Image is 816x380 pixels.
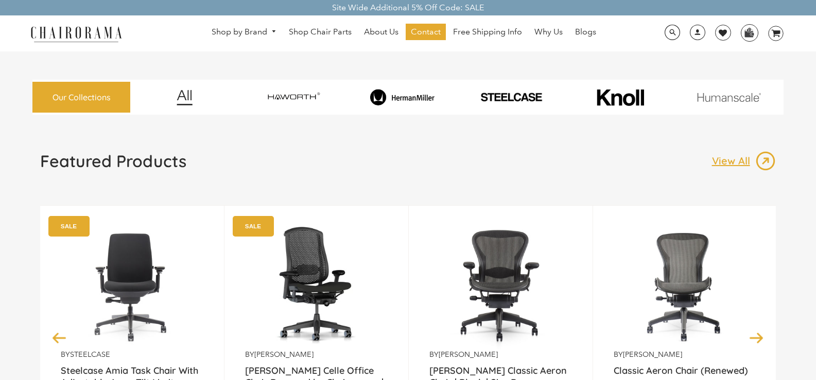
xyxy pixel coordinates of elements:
img: Classic Aeron Chair (Renewed) - chairorama [614,221,756,350]
a: Herman Miller Celle Office Chair Renewed by Chairorama | Grey - chairorama Herman Miller Celle Of... [245,221,388,350]
a: Why Us [529,24,568,40]
text: SALE [61,223,77,229]
a: Blogs [570,24,601,40]
p: View All [712,154,755,168]
a: About Us [359,24,404,40]
a: Amia Chair by chairorama.com Renewed Amia Chair chairorama.com [61,221,203,350]
a: Featured Products [40,151,186,179]
img: chairorama [25,25,128,43]
a: Steelcase [70,350,110,359]
img: image_7_14f0750b-d084-457f-979a-a1ab9f6582c4.png [241,86,346,108]
img: image_13.png [755,151,776,171]
a: View All [712,151,776,171]
span: Blogs [575,27,596,38]
a: Shop by Brand [206,24,282,40]
h1: Featured Products [40,151,186,171]
nav: DesktopNavigation [171,24,637,43]
img: image_11.png [676,93,782,102]
text: SALE [245,223,261,229]
button: Next [748,329,766,347]
a: Herman Miller Classic Aeron Chair | Black | Size B (Renewed) - chairorama Herman Miller Classic A... [429,221,572,350]
a: Our Collections [32,82,130,113]
img: image_10_1.png [574,88,667,107]
span: About Us [364,27,398,38]
p: by [429,350,572,359]
a: [PERSON_NAME] [439,350,498,359]
p: by [61,350,203,359]
button: Previous [50,329,68,347]
p: by [614,350,756,359]
a: Shop Chair Parts [284,24,357,40]
img: PHOTO-2024-07-09-00-53-10-removebg-preview.png [459,92,564,103]
span: Shop Chair Parts [289,27,352,38]
p: by [245,350,388,359]
img: Amia Chair by chairorama.com [61,221,203,350]
img: Herman Miller Classic Aeron Chair | Black | Size B (Renewed) - chairorama [429,221,572,350]
img: Herman Miller Celle Office Chair Renewed by Chairorama | Grey - chairorama [245,221,388,350]
a: [PERSON_NAME] [623,350,682,359]
img: WhatsApp_Image_2024-07-12_at_16.23.01.webp [741,25,757,40]
span: Free Shipping Info [453,27,522,38]
a: Free Shipping Info [448,24,527,40]
span: Why Us [534,27,563,38]
span: Contact [411,27,441,38]
img: image_8_173eb7e0-7579-41b4-bc8e-4ba0b8ba93e8.png [350,89,455,105]
img: image_12.png [156,89,213,105]
a: [PERSON_NAME] [254,350,314,359]
a: Classic Aeron Chair (Renewed) - chairorama Classic Aeron Chair (Renewed) - chairorama [614,221,756,350]
a: Contact [406,24,446,40]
